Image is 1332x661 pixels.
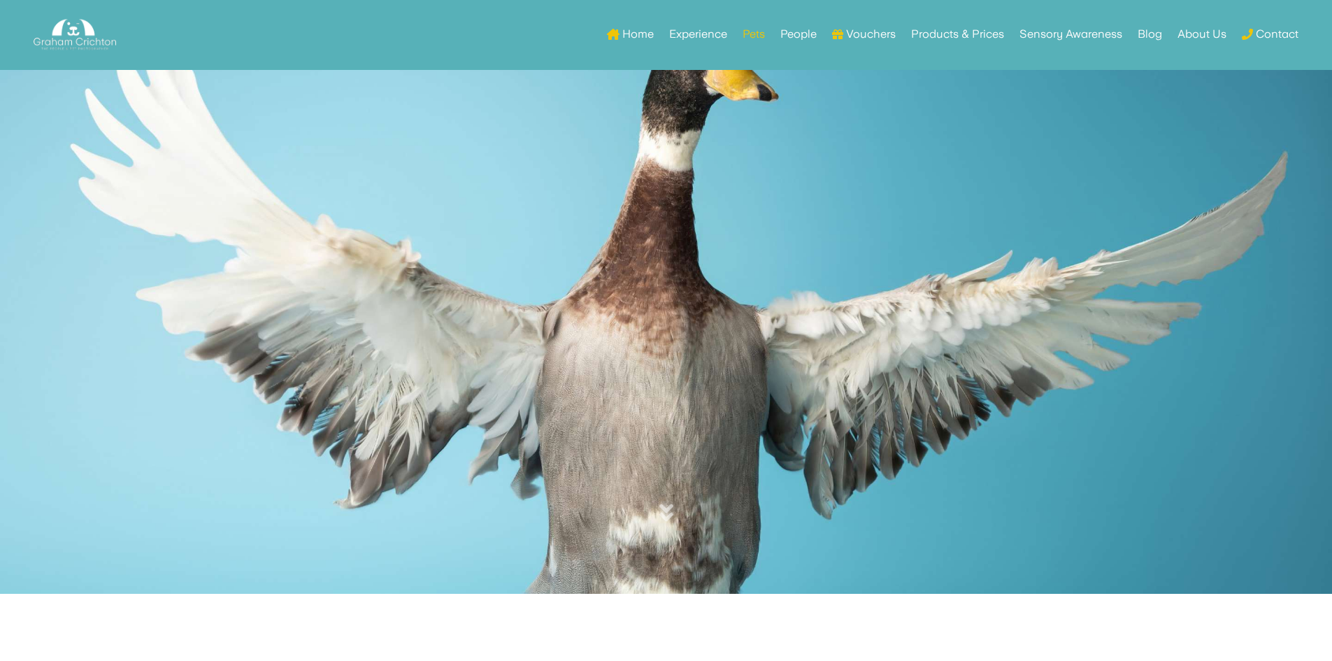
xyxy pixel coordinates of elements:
a: People [780,7,817,62]
a: Sensory Awareness [1019,7,1122,62]
a: Home [607,7,654,62]
a: Experience [669,7,727,62]
a: Vouchers [832,7,896,62]
a: Pets [743,7,765,62]
img: Graham Crichton Photography Logo - Graham Crichton - Belfast Family & Pet Photography Studio [34,15,116,54]
a: Blog [1138,7,1162,62]
a: Contact [1242,7,1298,62]
a: About Us [1177,7,1226,62]
a: Products & Prices [911,7,1004,62]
